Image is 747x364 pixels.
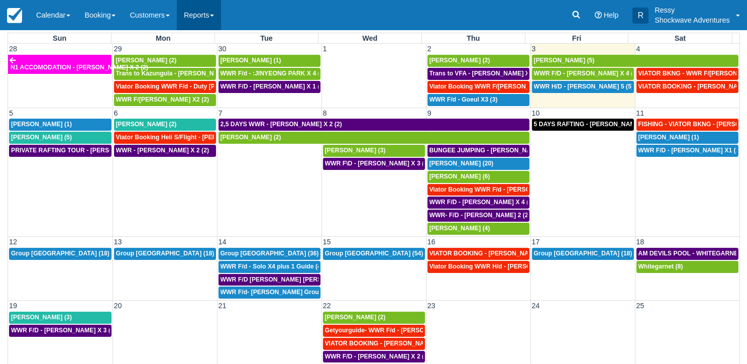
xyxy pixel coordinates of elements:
img: checkfront-main-nav-mini-logo.png [7,8,22,23]
a: WWR F/[PERSON_NAME] X2 (2) [114,94,216,106]
span: N1 ACCOMODATION - [PERSON_NAME] X 2 (2) [11,64,148,71]
span: 18 [635,238,646,246]
span: 20 [113,302,123,310]
a: WWR F/d - :JINYEONG PARK X 4 (4) [219,68,321,80]
span: 21 [218,302,228,310]
span: WWR F/d - Solo X4 plus 1 Guide (4) [221,263,324,270]
span: VIATOR BOOKING - [PERSON_NAME] X2 (2) [325,340,454,347]
a: [PERSON_NAME] (20) [428,158,529,170]
a: WWR F/D - [PERSON_NAME] X 3 (3) [9,325,112,337]
span: 16 [426,238,437,246]
span: [PERSON_NAME] (3) [325,147,386,154]
span: 24 [531,302,541,310]
span: 11 [635,109,646,117]
a: WWR F/d - Solo X4 plus 1 Guide (4) [219,261,321,273]
p: Shockwave Adventures [655,15,730,25]
span: WWR F/D - [PERSON_NAME] X 4 (4) [534,70,639,77]
span: Viator Booking WWR F/d - Duty [PERSON_NAME] 2 (2) [116,83,275,90]
span: WWR F/D - [PERSON_NAME] X1 (1) [638,147,741,154]
span: Viator Booking WWR F/d - [PERSON_NAME] [PERSON_NAME] X2 (2) [430,186,630,193]
a: Group [GEOGRAPHIC_DATA] (18) [114,248,216,260]
a: Group [GEOGRAPHIC_DATA] (54) [323,248,425,260]
span: [PERSON_NAME] (2) [325,314,386,321]
span: 5 DAYS RAFTING - [PERSON_NAME] X 2 (4) [534,121,662,128]
a: Viator Booking Heli S/Flight - [PERSON_NAME] X 1 (1) [114,132,216,144]
span: 10 [531,109,541,117]
span: WWR F/D [PERSON_NAME] [PERSON_NAME] GROVVE X2 (1) [221,276,401,283]
span: [PERSON_NAME] (5) [534,57,595,64]
span: WWR F/[PERSON_NAME] X2 (2) [116,96,209,103]
span: WWR F/d - :JINYEONG PARK X 4 (4) [221,70,326,77]
a: [PERSON_NAME] (1) [636,132,739,144]
span: [PERSON_NAME] (2) [430,57,490,64]
span: [PERSON_NAME] (2) [116,121,177,128]
span: [PERSON_NAME] (1) [11,121,72,128]
span: 5 [8,109,14,117]
span: [PERSON_NAME] (4) [430,225,490,232]
div: R [632,8,649,24]
span: 4 [635,45,642,53]
a: AM DEVILS POOL - WHITEGARNET X4 (4) [636,248,739,260]
a: WWR F/d- [PERSON_NAME] Group X 30 (30) [219,287,321,299]
a: Trans to Kazungula - [PERSON_NAME] x 1 (2) [114,68,216,80]
span: 6 [113,109,119,117]
a: BUNGEE JUMPING - [PERSON_NAME] 2 (2) [428,145,529,157]
a: WWR- F/D - [PERSON_NAME] 2 (2) [428,210,529,222]
a: WWR - [PERSON_NAME] X 2 (2) [114,145,216,157]
a: [PERSON_NAME] (5) [9,132,112,144]
a: PRIVATE RAFTING TOUR - [PERSON_NAME] X 5 (5) [9,145,112,157]
a: N1 ACCOMODATION - [PERSON_NAME] X 2 (2) [8,55,112,74]
a: VIATOR BOOKING - [PERSON_NAME] X2 (2) [323,338,425,350]
a: Viator Booking WWR H/d - [PERSON_NAME] X 4 (4) [428,261,529,273]
a: [PERSON_NAME] (6) [428,171,529,183]
span: Viator Booking WWR H/d - [PERSON_NAME] X 4 (4) [430,263,580,270]
span: Help [604,11,619,19]
span: Tue [260,34,273,42]
a: Viator Booking WWR F/d - Duty [PERSON_NAME] 2 (2) [114,81,216,93]
span: BUNGEE JUMPING - [PERSON_NAME] 2 (2) [430,147,557,154]
a: [PERSON_NAME] (2) [323,312,425,324]
span: Thu [467,34,480,42]
a: 2,5 DAYS WWR - [PERSON_NAME] X 2 (2) [219,119,529,131]
span: 25 [635,302,646,310]
span: 28 [8,45,18,53]
span: 29 [113,45,123,53]
span: 17 [531,238,541,246]
a: VIATOR BKNG - WWR F/[PERSON_NAME] 3 (3) [636,68,739,80]
a: Group [GEOGRAPHIC_DATA] (36) [219,248,321,260]
a: Group [GEOGRAPHIC_DATA] (18) [532,248,634,260]
a: Viator Booking WWR F/[PERSON_NAME] X 2 (2) [428,81,529,93]
span: 23 [426,302,437,310]
a: [PERSON_NAME] (2) [114,55,216,67]
a: 5 DAYS RAFTING - [PERSON_NAME] X 2 (4) [532,119,634,131]
span: 15 [322,238,332,246]
span: Fri [572,34,581,42]
span: [PERSON_NAME] (5) [11,134,72,141]
a: Getyourguide- WWR F/d - [PERSON_NAME] 2 (2) [323,325,425,337]
a: [PERSON_NAME] (3) [323,145,425,157]
span: Sun [53,34,66,42]
a: [PERSON_NAME] (2) [114,119,216,131]
span: WWR F/D - [PERSON_NAME] X 4 (4) [430,199,535,206]
span: 2 [426,45,433,53]
a: [PERSON_NAME] (4) [428,223,529,235]
a: [PERSON_NAME] (5) [532,55,739,67]
a: WWR F/D - [PERSON_NAME] X1 (1) [636,145,739,157]
a: [PERSON_NAME] (1) [219,55,321,67]
span: Group [GEOGRAPHIC_DATA] (18) [116,250,215,257]
i: Help [595,12,602,19]
span: WWR F/D - [PERSON_NAME] X 3 (3) [11,327,116,334]
a: WWR F/D [PERSON_NAME] [PERSON_NAME] GROVVE X2 (1) [219,274,321,286]
a: [PERSON_NAME] (3) [9,312,112,324]
span: WWR F/d - Goeul X3 (3) [430,96,498,103]
span: 12 [8,238,18,246]
span: Mon [156,34,171,42]
a: WWR F/D - [PERSON_NAME] X 4 (4) [532,68,634,80]
span: 22 [322,302,332,310]
a: [PERSON_NAME] (2) [428,55,529,67]
span: Trans to VFA - [PERSON_NAME] X 2 (2) [430,70,544,77]
span: 30 [218,45,228,53]
span: [PERSON_NAME] (3) [11,314,72,321]
a: Whitegarnet (8) [636,261,739,273]
a: VIATOR BOOKING - [PERSON_NAME] X 4 (4) [428,248,529,260]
